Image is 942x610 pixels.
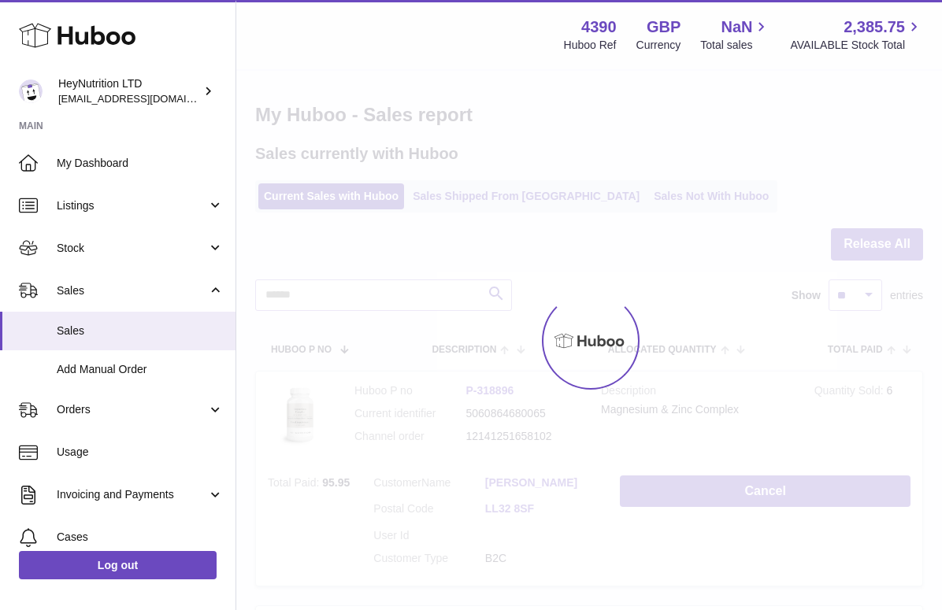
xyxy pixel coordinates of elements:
span: [EMAIL_ADDRESS][DOMAIN_NAME] [58,92,232,105]
a: NaN Total sales [700,17,770,53]
span: Cases [57,530,224,545]
img: info@heynutrition.com [19,79,43,103]
span: Sales [57,323,224,338]
span: NaN [721,17,752,38]
span: Sales [57,283,207,298]
a: 2,385.75 AVAILABLE Stock Total [790,17,923,53]
span: Add Manual Order [57,362,224,377]
span: Invoicing and Payments [57,487,207,502]
div: HeyNutrition LTD [58,76,200,106]
span: Orders [57,402,207,417]
div: Huboo Ref [564,38,617,53]
span: My Dashboard [57,156,224,171]
span: Total sales [700,38,770,53]
strong: GBP [647,17,681,38]
span: AVAILABLE Stock Total [790,38,923,53]
span: Listings [57,198,207,213]
span: 2,385.75 [844,17,905,38]
strong: 4390 [581,17,617,38]
div: Currency [636,38,681,53]
a: Log out [19,551,217,579]
span: Usage [57,445,224,460]
span: Stock [57,241,207,256]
